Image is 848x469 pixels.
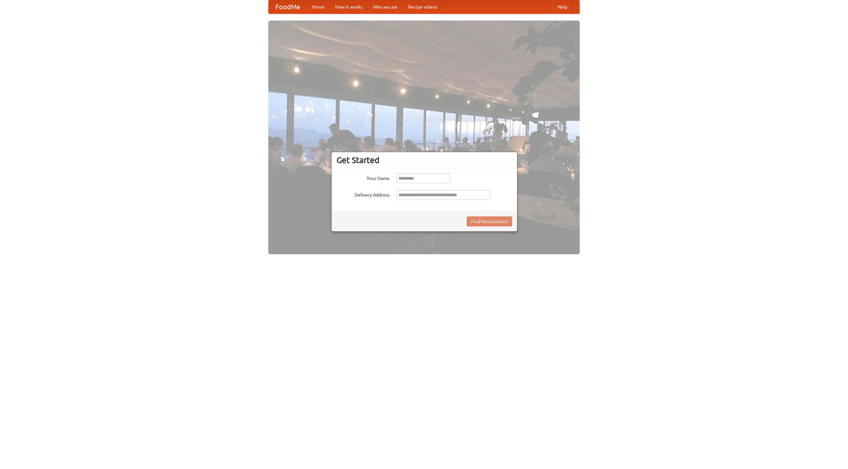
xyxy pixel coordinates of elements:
a: Who we are [368,0,403,14]
label: Your Name [337,173,390,182]
a: Recipe videos [403,0,443,14]
label: Delivery Address [337,190,390,198]
a: How it works [330,0,368,14]
a: Home [307,0,330,14]
h3: Get Started [337,155,512,165]
a: FoodMe [269,0,307,14]
a: Help [552,0,573,14]
button: Find Restaurants! [467,216,512,226]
